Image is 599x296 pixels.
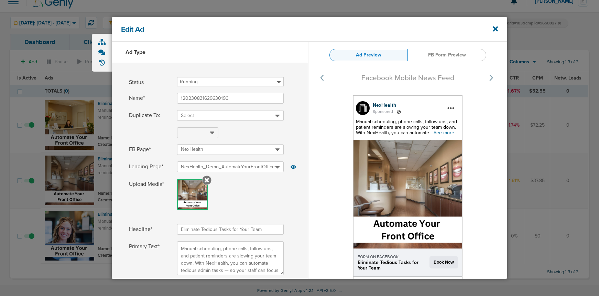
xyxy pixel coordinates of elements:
[308,66,507,146] img: svg+xml;charset=UTF-8,%3Csvg%20width%3D%22125%22%20height%3D%2250%22%20xmlns%3D%22http%3A%2F%2Fww...
[356,119,457,136] span: Manual scheduling, phone calls, follow-ups, and patient reminders are slowing your team down. Wit...
[181,113,194,118] span: Select
[431,130,454,136] span: ...See more
[356,101,370,115] img: 314946456_5697111233699977_7800688554055235061_n.jpg
[177,241,284,275] textarea: Primary Text*
[358,260,427,271] div: Eliminate Tedious Tasks for Your Team
[177,93,284,104] input: Name*
[408,49,486,61] a: FB Form Preview
[177,224,284,235] input: Headline*
[181,164,378,170] span: NexHealth_Demo_AutomateYourFrontOffice_Dental_[DATE]_v2_HSLink?9658027&oid=3200
[373,109,393,115] span: Sponsored
[129,224,170,235] span: Headline*
[129,179,170,210] span: Upload Media*
[121,25,460,34] h4: Edit Ad
[180,79,198,85] span: Running
[353,140,462,249] img: ewAAAABJRU5ErkJggg==
[129,93,170,104] span: Name*
[373,102,460,109] div: NexHealth
[129,77,170,88] span: Status
[358,254,427,260] div: FORM ON FACEBOOK
[393,108,397,114] span: .
[129,110,170,121] span: Duplicate To:
[181,146,203,152] span: NexHealth
[361,74,454,82] span: Facebook Mobile News Feed
[126,49,145,56] h3: Ad Type
[129,144,170,155] span: FB Page*
[129,241,170,275] span: Primary Text*
[329,49,408,61] a: Ad Preview
[129,161,170,172] span: Landing Page*
[429,256,458,268] span: Book Now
